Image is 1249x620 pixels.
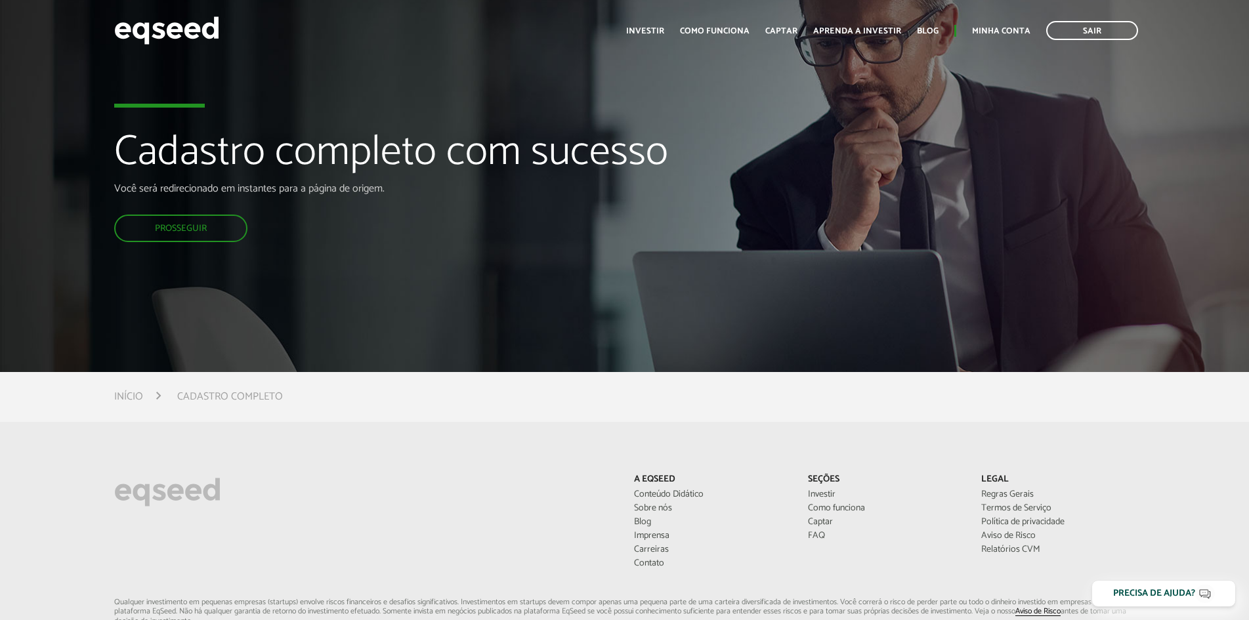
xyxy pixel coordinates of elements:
a: Conteúdo Didático [634,490,788,499]
a: Regras Gerais [981,490,1135,499]
a: Termos de Serviço [981,504,1135,513]
a: Investir [808,490,962,499]
a: Início [114,392,143,402]
a: Captar [808,518,962,527]
a: Captar [765,27,797,35]
a: Relatórios CVM [981,545,1135,554]
p: Seções [808,474,962,486]
a: Aviso de Risco [1015,608,1061,616]
h1: Cadastro completo com sucesso [114,130,719,182]
img: EqSeed [114,13,219,48]
a: Carreiras [634,545,788,554]
p: Legal [981,474,1135,486]
a: Contato [634,559,788,568]
li: Cadastro completo [177,388,283,405]
p: A EqSeed [634,474,788,486]
a: Política de privacidade [981,518,1135,527]
p: Você será redirecionado em instantes para a página de origem. [114,182,719,195]
a: Como funciona [680,27,750,35]
a: Aviso de Risco [981,531,1135,541]
a: Prosseguir [114,215,247,242]
a: Blog [634,518,788,527]
a: Sobre nós [634,504,788,513]
a: Minha conta [972,27,1030,35]
a: Sair [1046,21,1138,40]
img: EqSeed Logo [114,474,221,510]
a: FAQ [808,531,962,541]
a: Imprensa [634,531,788,541]
a: Blog [917,27,939,35]
a: Investir [626,27,664,35]
a: Aprenda a investir [813,27,901,35]
a: Como funciona [808,504,962,513]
